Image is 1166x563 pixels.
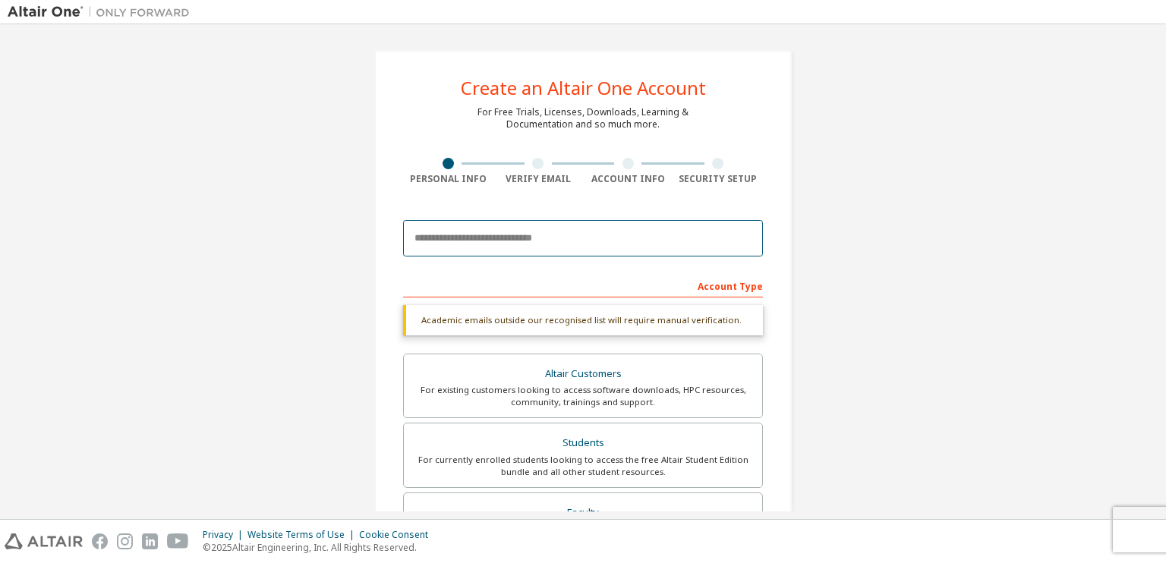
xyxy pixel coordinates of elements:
div: Create an Altair One Account [461,79,706,97]
img: youtube.svg [167,533,189,549]
div: Altair Customers [413,363,753,385]
div: Faculty [413,502,753,524]
div: Account Info [583,173,673,185]
div: Students [413,432,753,454]
div: Account Type [403,273,763,297]
div: For existing customers looking to access software downloads, HPC resources, community, trainings ... [413,384,753,408]
div: Privacy [203,529,247,541]
div: Personal Info [403,173,493,185]
img: facebook.svg [92,533,108,549]
div: Security Setup [673,173,764,185]
img: Altair One [8,5,197,20]
img: altair_logo.svg [5,533,83,549]
div: Cookie Consent [359,529,437,541]
div: Verify Email [493,173,584,185]
p: © 2025 Altair Engineering, Inc. All Rights Reserved. [203,541,437,554]
div: For Free Trials, Licenses, Downloads, Learning & Documentation and so much more. [477,106,689,131]
img: linkedin.svg [142,533,158,549]
div: For currently enrolled students looking to access the free Altair Student Edition bundle and all ... [413,454,753,478]
div: Academic emails outside our recognised list will require manual verification. [403,305,763,335]
img: instagram.svg [117,533,133,549]
div: Website Terms of Use [247,529,359,541]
